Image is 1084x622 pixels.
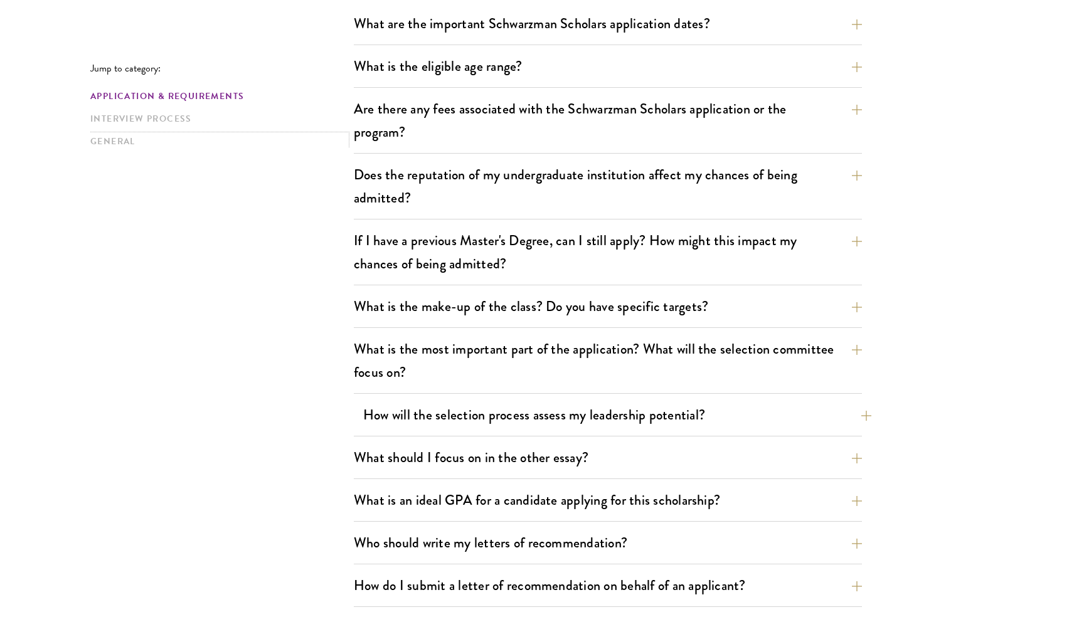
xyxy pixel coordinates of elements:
button: What is the most important part of the application? What will the selection committee focus on? [354,335,862,386]
a: Application & Requirements [90,90,346,103]
button: Does the reputation of my undergraduate institution affect my chances of being admitted? [354,161,862,212]
a: General [90,135,346,148]
button: What is an ideal GPA for a candidate applying for this scholarship? [354,486,862,514]
p: Jump to category: [90,63,354,74]
button: What are the important Schwarzman Scholars application dates? [354,9,862,38]
a: Interview Process [90,112,346,125]
button: What is the eligible age range? [354,52,862,80]
button: If I have a previous Master's Degree, can I still apply? How might this impact my chances of bein... [354,226,862,278]
button: How will the selection process assess my leadership potential? [363,401,871,429]
button: What is the make-up of the class? Do you have specific targets? [354,292,862,320]
button: Are there any fees associated with the Schwarzman Scholars application or the program? [354,95,862,146]
button: How do I submit a letter of recommendation on behalf of an applicant? [354,571,862,599]
button: What should I focus on in the other essay? [354,443,862,472]
button: Who should write my letters of recommendation? [354,529,862,557]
